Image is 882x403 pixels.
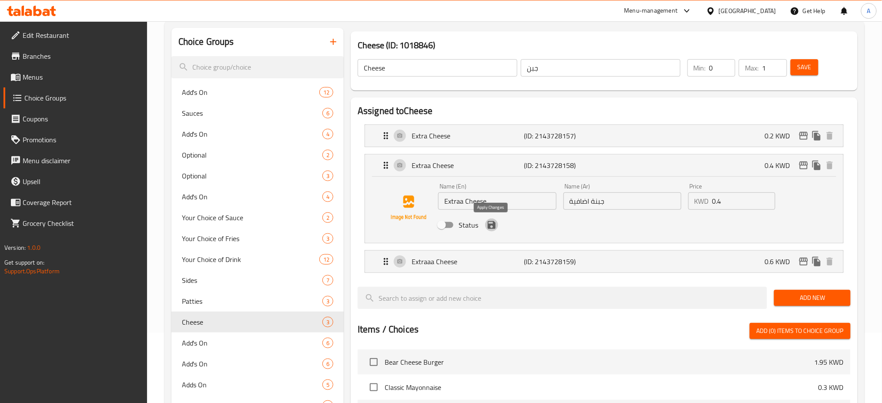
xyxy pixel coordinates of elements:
span: Menus [23,72,141,82]
div: Choices [322,233,333,244]
p: KWD [694,196,709,206]
span: Get support on: [4,257,44,268]
span: Sauces [182,108,322,118]
h3: Cheese (ID: 1018846) [358,38,851,52]
span: 4 [323,193,333,201]
span: Promotions [23,134,141,145]
button: edit [797,159,810,172]
input: Please enter price [712,192,775,210]
span: 6 [323,339,333,347]
span: Coupons [23,114,141,124]
p: Max: [745,63,758,73]
button: delete [823,129,836,142]
a: Grocery Checklist [3,213,148,234]
span: 3 [323,318,333,326]
span: Add's On [182,191,322,202]
a: Menus [3,67,148,87]
a: Coupons [3,108,148,129]
span: Edit Restaurant [23,30,141,40]
span: Upsell [23,176,141,187]
div: Adds On5 [171,374,344,395]
a: Support.OpsPlatform [4,265,60,277]
input: search [171,56,344,78]
span: 12 [320,88,333,97]
span: Your Choice of Fries [182,233,322,244]
span: Classic Mayonnaise [385,382,818,393]
span: Patties [182,296,322,306]
span: Your Choice of Drink [182,254,319,265]
div: Choices [322,171,333,181]
button: Add (0) items to choice group [750,323,851,339]
p: (ID: 2143728157) [524,131,599,141]
div: Add's On6 [171,332,344,353]
span: Version: [4,242,26,253]
div: [GEOGRAPHIC_DATA] [719,6,776,16]
a: Menu disclaimer [3,150,148,171]
div: Add's On6 [171,353,344,374]
div: Expand [365,125,843,147]
button: delete [823,255,836,268]
div: Choices [322,359,333,369]
span: Add's On [182,338,322,348]
div: Choices [319,254,333,265]
span: Cheese [182,317,322,327]
p: Extraa Cheese [412,160,524,171]
span: Save [798,62,812,73]
h2: Items / Choices [358,323,419,336]
span: 2 [323,214,333,222]
p: (ID: 2143728159) [524,256,599,267]
li: Expand [358,121,851,151]
div: Choices [322,338,333,348]
p: 0.4 KWD [765,160,797,171]
p: 1.95 KWD [815,357,844,367]
span: Optional [182,150,322,160]
h2: Assigned to Cheese [358,104,851,118]
button: duplicate [810,159,823,172]
div: Add's On4 [171,124,344,144]
span: Grocery Checklist [23,218,141,228]
span: Add New [781,292,843,303]
span: 3 [323,235,333,243]
p: 0.2 KWD [765,131,797,141]
p: (ID: 2143728158) [524,160,599,171]
span: 2 [323,151,333,159]
div: Cheese3 [171,312,344,332]
div: Expand [365,154,843,176]
span: Optional [182,171,322,181]
div: Sides7 [171,270,344,291]
span: Status [459,220,478,230]
p: Extra Cheese [412,131,524,141]
div: Choices [322,379,333,390]
div: Choices [322,275,333,285]
span: Select choice [365,378,383,396]
span: 6 [323,109,333,118]
button: duplicate [810,255,823,268]
div: Choices [322,317,333,327]
button: edit [797,255,810,268]
h2: Choice Groups [178,35,234,48]
span: Bear Cheese Burger [385,357,815,367]
span: Choice Groups [24,93,141,103]
span: Add's On [182,129,322,139]
span: Add's On [182,87,319,97]
a: Promotions [3,129,148,150]
span: Menu disclaimer [23,155,141,166]
div: Optional2 [171,144,344,165]
span: Coverage Report [23,197,141,208]
button: Save [791,59,818,75]
span: Adds On [182,379,322,390]
div: Choices [319,87,333,97]
a: Upsell [3,171,148,192]
span: 7 [323,276,333,285]
div: Choices [322,108,333,118]
div: Patties3 [171,291,344,312]
div: Sauces6 [171,103,344,124]
div: Your Choice of Drink12 [171,249,344,270]
a: Coverage Report [3,192,148,213]
p: 0.3 KWD [818,382,844,393]
a: Branches [3,46,148,67]
span: A [867,6,871,16]
span: Add's On [182,359,322,369]
button: delete [823,159,836,172]
li: Expand [358,247,851,276]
